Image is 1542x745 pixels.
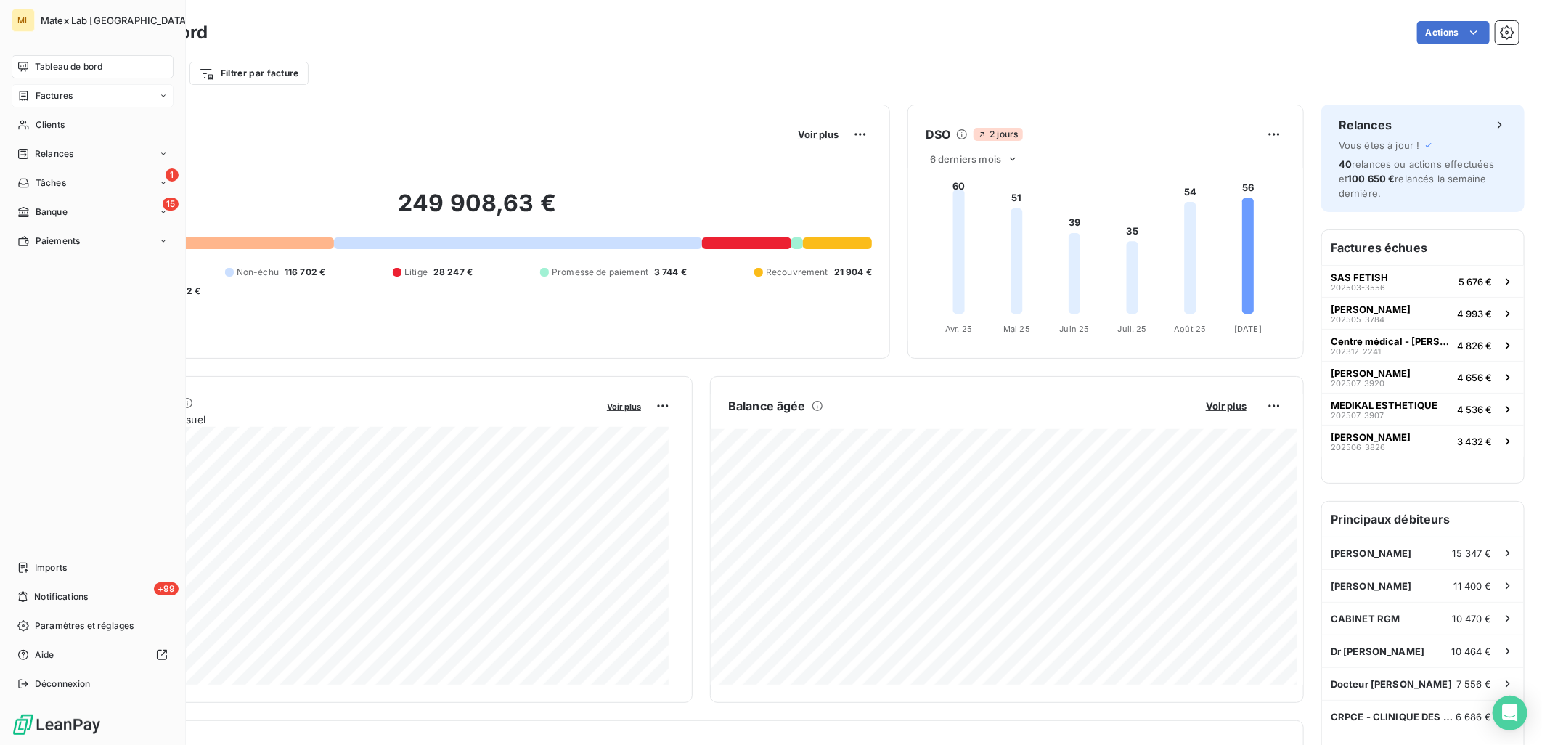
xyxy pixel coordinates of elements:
[1206,400,1247,412] span: Voir plus
[1339,158,1495,199] span: relances ou actions effectuées et relancés la semaine dernière.
[1322,297,1524,329] button: [PERSON_NAME]202505-37844 993 €
[34,590,88,603] span: Notifications
[1457,404,1492,415] span: 4 536 €
[766,266,828,279] span: Recouvrement
[36,118,65,131] span: Clients
[1322,230,1524,265] h6: Factures échues
[12,9,35,32] div: ML
[35,60,102,73] span: Tableau de bord
[603,399,645,412] button: Voir plus
[1331,547,1412,559] span: [PERSON_NAME]
[728,397,806,415] h6: Balance âgée
[1331,379,1384,388] span: 202507-3920
[12,643,174,667] a: Aide
[1322,361,1524,393] button: [PERSON_NAME]202507-39204 656 €
[163,198,179,211] span: 15
[1457,308,1492,319] span: 4 993 €
[1060,324,1090,334] tspan: Juin 25
[1331,646,1424,657] span: Dr [PERSON_NAME]
[607,402,641,412] span: Voir plus
[1339,158,1352,170] span: 40
[41,15,189,26] span: Matex Lab [GEOGRAPHIC_DATA]
[285,266,325,279] span: 116 702 €
[35,648,54,661] span: Aide
[404,266,428,279] span: Litige
[926,126,950,143] h6: DSO
[1322,425,1524,457] button: [PERSON_NAME]202506-38263 432 €
[166,168,179,182] span: 1
[154,582,179,595] span: +99
[1457,372,1492,383] span: 4 656 €
[1322,502,1524,537] h6: Principaux débiteurs
[1003,324,1030,334] tspan: Mai 25
[1331,411,1384,420] span: 202507-3907
[1331,399,1437,411] span: MEDIKAL ESTHETIQUE
[1454,580,1492,592] span: 11 400 €
[1331,367,1411,379] span: [PERSON_NAME]
[1493,696,1527,730] div: Open Intercom Messenger
[1331,431,1411,443] span: [PERSON_NAME]
[1459,276,1492,288] span: 5 676 €
[945,324,972,334] tspan: Avr. 25
[1331,678,1452,690] span: Docteur [PERSON_NAME]
[1322,265,1524,297] button: SAS FETISH202503-35565 676 €
[930,153,1001,165] span: 6 derniers mois
[433,266,473,279] span: 28 247 €
[1331,580,1412,592] span: [PERSON_NAME]
[1453,547,1492,559] span: 15 347 €
[798,129,839,140] span: Voir plus
[1118,324,1147,334] tspan: Juil. 25
[36,89,73,102] span: Factures
[189,62,309,85] button: Filtrer par facture
[1339,139,1420,151] span: Vous êtes à jour !
[35,677,91,691] span: Déconnexion
[1331,347,1381,356] span: 202312-2241
[36,176,66,190] span: Tâches
[35,619,134,632] span: Paramètres et réglages
[1331,443,1385,452] span: 202506-3826
[237,266,279,279] span: Non-échu
[1339,116,1392,134] h6: Relances
[36,235,80,248] span: Paiements
[1457,436,1492,447] span: 3 432 €
[82,189,872,232] h2: 249 908,63 €
[35,561,67,574] span: Imports
[1456,711,1492,722] span: 6 686 €
[1331,335,1451,347] span: Centre médical - [PERSON_NAME]
[1331,272,1388,283] span: SAS FETISH
[1331,711,1456,722] span: CRPCE - CLINIQUE DES CHAMPS ELYSEES
[1174,324,1206,334] tspan: Août 25
[1457,340,1492,351] span: 4 826 €
[1453,613,1492,624] span: 10 470 €
[552,266,648,279] span: Promesse de paiement
[1331,283,1385,292] span: 202503-3556
[182,285,201,298] span: -2 €
[654,266,687,279] span: 3 744 €
[834,266,872,279] span: 21 904 €
[36,205,68,219] span: Banque
[12,713,102,736] img: Logo LeanPay
[82,412,597,427] span: Chiffre d'affaires mensuel
[1202,399,1251,412] button: Voir plus
[35,147,73,160] span: Relances
[1331,613,1400,624] span: CABINET RGM
[1331,315,1384,324] span: 202505-3784
[1347,173,1395,184] span: 100 650 €
[974,128,1022,141] span: 2 jours
[1331,304,1411,315] span: [PERSON_NAME]
[1456,678,1492,690] span: 7 556 €
[1322,393,1524,425] button: MEDIKAL ESTHETIQUE202507-39074 536 €
[1452,646,1492,657] span: 10 464 €
[794,128,843,141] button: Voir plus
[1322,329,1524,361] button: Centre médical - [PERSON_NAME]202312-22414 826 €
[1234,324,1262,334] tspan: [DATE]
[1417,21,1490,44] button: Actions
